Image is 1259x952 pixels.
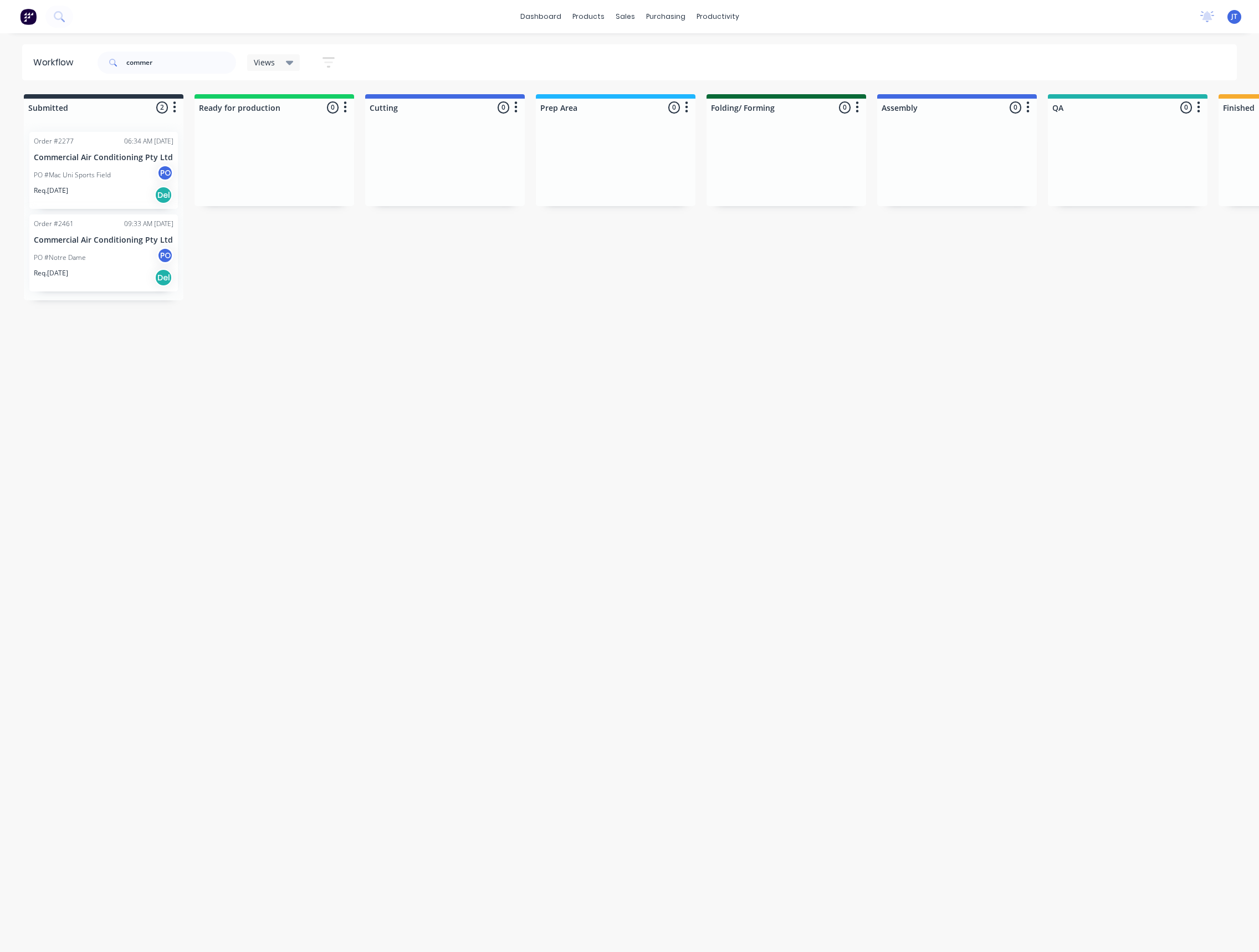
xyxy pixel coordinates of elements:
div: PO [157,165,173,181]
div: Order #246109:33 AM [DATE]Commercial Air Conditioning Pty LtdPO #Notre DamePOReq.[DATE]Del [29,214,178,291]
div: 06:34 AM [DATE] [124,136,173,146]
p: PO #Mac Uni Sports Field [34,170,111,180]
div: Del [155,269,172,286]
div: PO [157,247,173,264]
div: Order #2461 [34,219,74,229]
p: PO #Notre Dame [34,253,86,263]
div: Order #2277 [34,136,74,146]
input: Search for orders... [126,52,236,74]
p: Req. [DATE] [34,268,68,278]
span: JT [1231,12,1237,22]
img: Factory [20,8,37,25]
div: sales [610,8,641,25]
a: dashboard [515,8,567,25]
p: Commercial Air Conditioning Pty Ltd [34,236,173,245]
span: Views [254,57,275,68]
div: 09:33 AM [DATE] [124,219,173,229]
div: Del [155,186,172,204]
div: Order #227706:34 AM [DATE]Commercial Air Conditioning Pty LtdPO #Mac Uni Sports FieldPOReq.[DATE]Del [29,132,178,209]
div: products [567,8,610,25]
p: Req. [DATE] [34,186,68,196]
div: Workflow [33,56,79,69]
div: purchasing [641,8,691,25]
div: productivity [691,8,745,25]
p: Commercial Air Conditioning Pty Ltd [34,153,173,162]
